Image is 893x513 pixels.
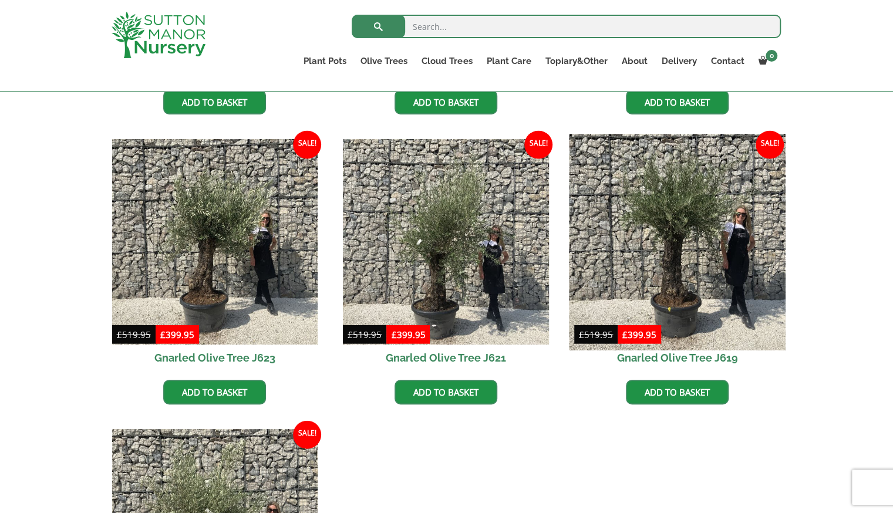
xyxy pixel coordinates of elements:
a: Add to basket: “Gnarled Olive Tree J621” [395,380,497,404]
a: About [614,53,654,69]
a: Plant Pots [296,53,353,69]
a: Contact [703,53,751,69]
span: Sale! [293,421,321,449]
span: £ [348,329,353,340]
span: 0 [766,50,777,62]
span: £ [622,329,628,340]
a: Add to basket: “Gnarled Olive Tree J628” [163,90,266,114]
span: Sale! [756,131,784,159]
h2: Gnarled Olive Tree J621 [343,345,549,371]
bdi: 519.95 [348,329,382,340]
bdi: 519.95 [117,329,151,340]
h2: Gnarled Olive Tree J623 [112,345,318,371]
a: Sale! Gnarled Olive Tree J619 [574,139,780,372]
span: £ [117,329,122,340]
a: Delivery [654,53,703,69]
img: Gnarled Olive Tree J621 [343,139,549,345]
img: logo [112,12,205,58]
a: Topiary&Other [538,53,614,69]
a: Add to basket: “Gnarled Olive Tree J619” [626,380,729,404]
a: Olive Trees [353,53,415,69]
a: 0 [751,53,781,69]
bdi: 519.95 [579,329,613,340]
bdi: 399.95 [622,329,656,340]
h2: Gnarled Olive Tree J619 [574,345,780,371]
img: Gnarled Olive Tree J623 [112,139,318,345]
span: Sale! [524,131,552,159]
a: Add to basket: “Gnarled Olive Tree J625” [395,90,497,114]
span: Sale! [293,131,321,159]
a: Add to basket: “Gnarled Olive Tree J624” [626,90,729,114]
input: Search... [352,15,781,38]
bdi: 399.95 [160,329,194,340]
a: Sale! Gnarled Olive Tree J621 [343,139,549,372]
a: Sale! Gnarled Olive Tree J623 [112,139,318,372]
span: £ [579,329,584,340]
img: Gnarled Olive Tree J619 [569,134,785,350]
a: Add to basket: “Gnarled Olive Tree J623” [163,380,266,404]
span: £ [160,329,166,340]
a: Plant Care [479,53,538,69]
bdi: 399.95 [391,329,425,340]
span: £ [391,329,396,340]
a: Cloud Trees [415,53,479,69]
